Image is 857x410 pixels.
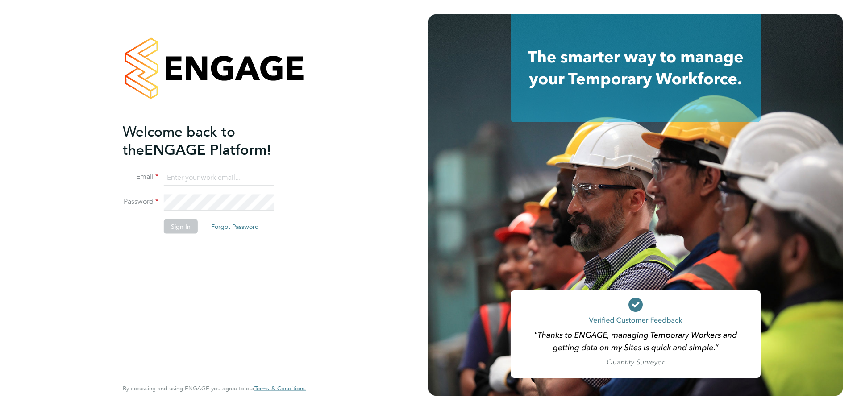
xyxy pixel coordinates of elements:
input: Enter your work email... [164,170,274,186]
h2: ENGAGE Platform! [123,122,297,159]
span: Welcome back to the [123,123,235,158]
a: Terms & Conditions [254,385,306,392]
span: By accessing and using ENGAGE you agree to our [123,385,306,392]
label: Password [123,197,158,207]
button: Forgot Password [204,219,266,234]
button: Sign In [164,219,198,234]
label: Email [123,172,158,182]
